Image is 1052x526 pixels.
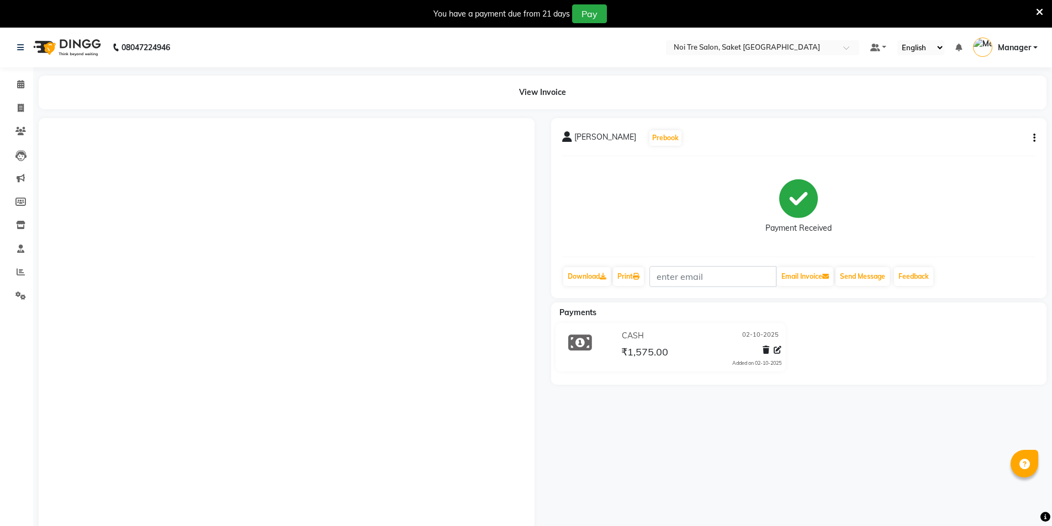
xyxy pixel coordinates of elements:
img: logo [28,32,104,63]
span: [PERSON_NAME] [574,131,636,147]
iframe: chat widget [1006,482,1041,515]
a: Print [613,267,644,286]
a: Download [563,267,611,286]
a: Feedback [894,267,933,286]
span: Payments [559,307,596,317]
input: enter email [649,266,776,287]
div: Added on 02-10-2025 [732,359,781,367]
span: 02-10-2025 [742,330,779,342]
span: CASH [622,330,644,342]
b: 08047224946 [121,32,170,63]
span: ₹1,575.00 [621,346,668,361]
img: Manager [973,38,992,57]
button: Email Invoice [777,267,833,286]
span: Manager [998,42,1031,54]
button: Pay [572,4,607,23]
div: View Invoice [39,76,1046,109]
div: You have a payment due from 21 days [434,8,570,20]
button: Prebook [649,130,681,146]
button: Send Message [836,267,890,286]
div: Payment Received [765,222,832,234]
